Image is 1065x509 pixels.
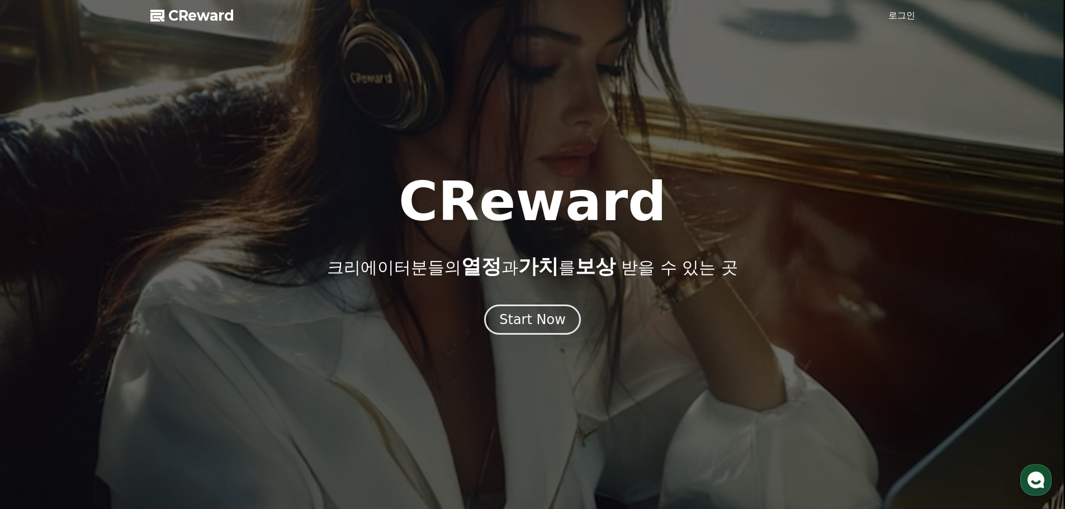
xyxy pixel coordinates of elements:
[888,9,915,22] a: 로그인
[518,255,558,278] span: 가치
[499,311,566,329] div: Start Now
[399,175,666,229] h1: CReward
[327,255,737,278] p: 크리에이터분들의 과 를 받을 수 있는 곳
[484,305,581,335] button: Start Now
[575,255,616,278] span: 보상
[168,7,234,25] span: CReward
[484,316,581,326] a: Start Now
[150,7,234,25] a: CReward
[461,255,501,278] span: 열정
